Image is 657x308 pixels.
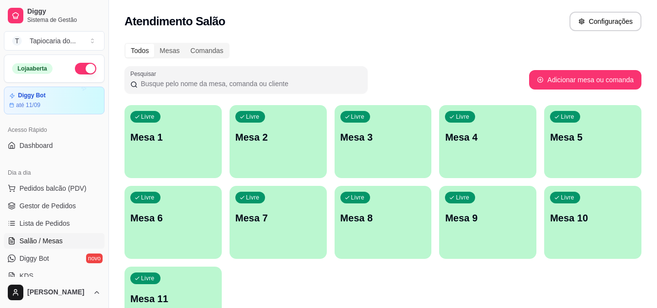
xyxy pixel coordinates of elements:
p: Livre [141,274,155,282]
div: Comandas [185,44,229,57]
p: Mesa 4 [445,130,531,144]
p: Mesa 6 [130,211,216,225]
span: KDS [19,271,34,281]
div: Tapiocaria do ... [30,36,76,46]
p: Livre [456,194,469,201]
span: Dashboard [19,141,53,150]
p: Mesa 2 [235,130,321,144]
span: Salão / Mesas [19,236,63,246]
h2: Atendimento Salão [124,14,225,29]
p: Livre [351,194,365,201]
span: Diggy [27,7,101,16]
button: LivreMesa 6 [124,186,222,259]
input: Pesquisar [138,79,362,89]
button: Alterar Status [75,63,96,74]
p: Mesa 8 [340,211,426,225]
button: LivreMesa 8 [335,186,432,259]
span: Pedidos balcão (PDV) [19,183,87,193]
button: Pedidos balcão (PDV) [4,181,105,196]
button: LivreMesa 7 [230,186,327,259]
p: Livre [351,113,365,121]
button: LivreMesa 10 [544,186,641,259]
button: LivreMesa 4 [439,105,536,178]
p: Livre [561,194,574,201]
p: Mesa 7 [235,211,321,225]
button: LivreMesa 3 [335,105,432,178]
p: Mesa 5 [550,130,636,144]
span: [PERSON_NAME] [27,288,89,297]
p: Livre [561,113,574,121]
p: Livre [246,194,260,201]
div: Dia a dia [4,165,105,181]
a: Lista de Pedidos [4,216,105,231]
p: Livre [246,113,260,121]
p: Mesa 3 [340,130,426,144]
a: Gestor de Pedidos [4,198,105,214]
p: Livre [141,194,155,201]
label: Pesquisar [130,70,160,78]
div: Loja aberta [12,63,53,74]
p: Mesa 1 [130,130,216,144]
p: Mesa 9 [445,211,531,225]
a: DiggySistema de Gestão [4,4,105,27]
span: Lista de Pedidos [19,218,70,228]
a: Salão / Mesas [4,233,105,249]
button: Adicionar mesa ou comanda [529,70,641,90]
button: Select a team [4,31,105,51]
p: Mesa 11 [130,292,216,306]
p: Mesa 10 [550,211,636,225]
p: Livre [456,113,469,121]
div: Todos [125,44,154,57]
button: [PERSON_NAME] [4,281,105,304]
a: Dashboard [4,138,105,153]
button: LivreMesa 2 [230,105,327,178]
div: Mesas [154,44,185,57]
button: LivreMesa 5 [544,105,641,178]
button: LivreMesa 1 [124,105,222,178]
div: Acesso Rápido [4,122,105,138]
span: T [12,36,22,46]
span: Sistema de Gestão [27,16,101,24]
a: Diggy Botnovo [4,251,105,266]
span: Gestor de Pedidos [19,201,76,211]
article: Diggy Bot [18,92,46,99]
a: Diggy Botaté 11/09 [4,87,105,114]
button: LivreMesa 9 [439,186,536,259]
p: Livre [141,113,155,121]
button: Configurações [569,12,641,31]
a: KDS [4,268,105,284]
article: até 11/09 [16,101,40,109]
span: Diggy Bot [19,254,49,263]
